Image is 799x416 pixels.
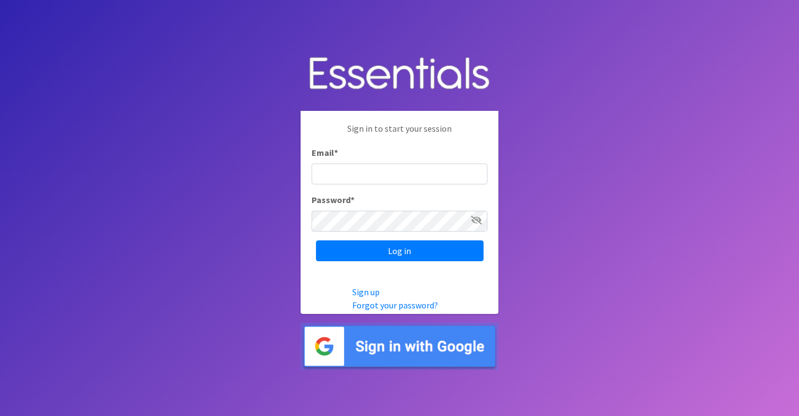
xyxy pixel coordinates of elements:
img: Sign in with Google [301,323,498,370]
input: Log in [316,240,484,261]
abbr: required [351,194,354,205]
a: Forgot your password? [352,300,438,311]
a: Sign up [352,286,380,297]
img: Human Essentials [301,46,498,103]
p: Sign in to start your session [312,122,487,146]
abbr: required [334,147,338,158]
label: Password [312,193,354,206]
label: Email [312,146,338,159]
